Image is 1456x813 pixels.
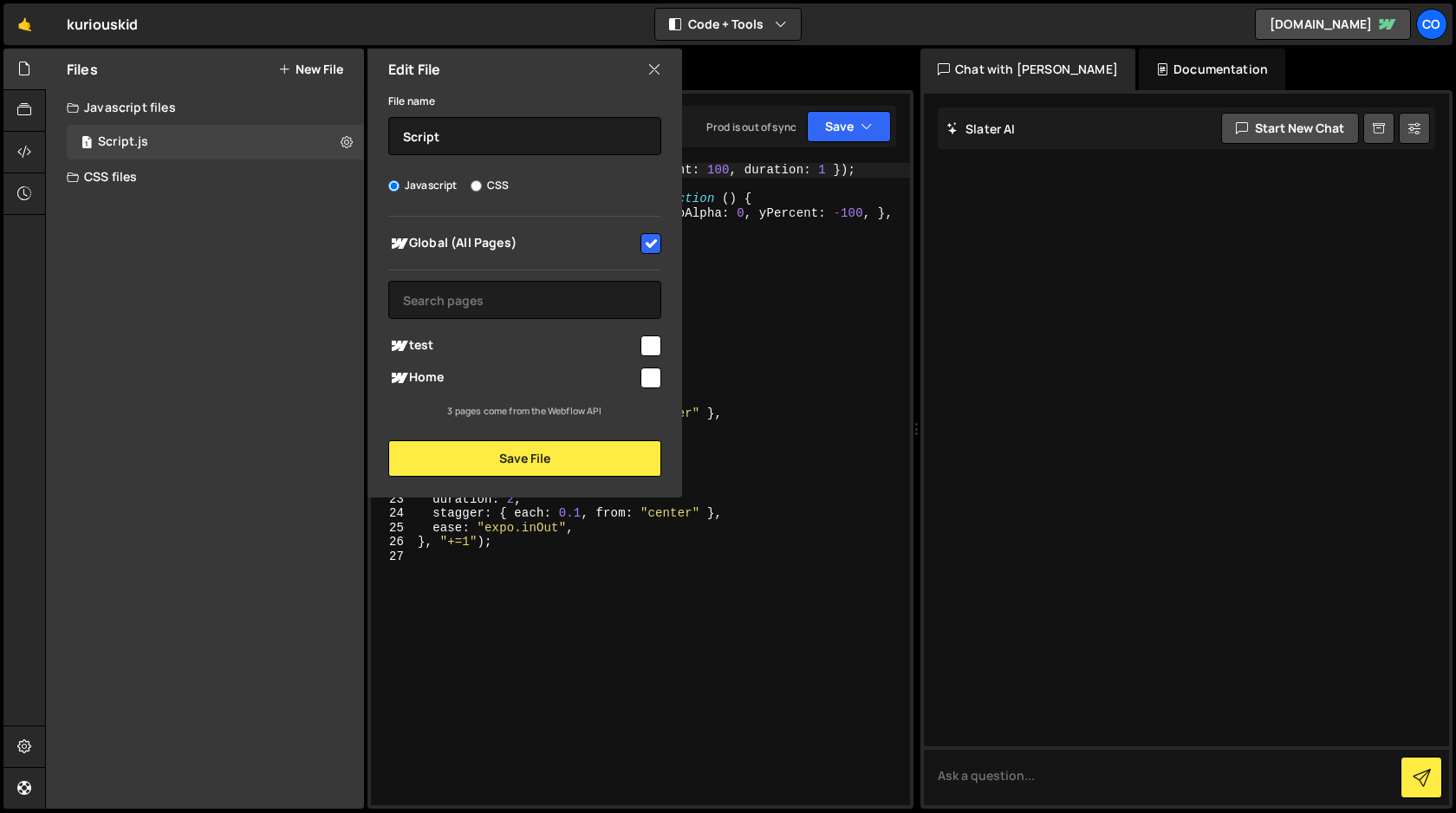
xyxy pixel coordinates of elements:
input: Name [388,117,661,155]
span: Global (All Pages) [388,233,638,254]
button: Start new chat [1221,113,1359,144]
div: 24 [371,506,415,521]
a: Co [1416,9,1447,40]
div: kuriouskid [67,14,139,35]
div: 27 [371,550,415,564]
h2: Edit File [388,60,440,79]
span: 1 [81,137,92,151]
button: Save File [388,440,661,477]
span: Home [388,367,638,388]
a: 🤙 [3,3,46,45]
button: Code + Tools [655,9,801,40]
h2: Files [67,60,98,79]
div: 26 [371,535,415,550]
div: Documentation [1139,49,1285,90]
button: Save [807,111,891,142]
h2: Slater AI [946,120,1016,137]
div: 23 [371,492,415,507]
div: 25 [371,521,415,536]
div: Prod is out of sync [706,120,796,134]
small: 3 pages come from the Webflow API [447,405,601,417]
input: Javascript [388,180,400,192]
label: Javascript [388,177,458,194]
div: Javascript files [46,90,364,125]
label: CSS [471,177,509,194]
div: Script.js [98,134,148,150]
a: [DOMAIN_NAME] [1255,9,1411,40]
div: Chat with [PERSON_NAME] [920,49,1135,90]
input: CSS [471,180,482,192]
button: New File [278,62,343,76]
input: Search pages [388,281,661,319]
label: File name [388,93,435,110]
span: test [388,335,638,356]
div: CSS files [46,159,364,194]
div: 16633/45317.js [67,125,364,159]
